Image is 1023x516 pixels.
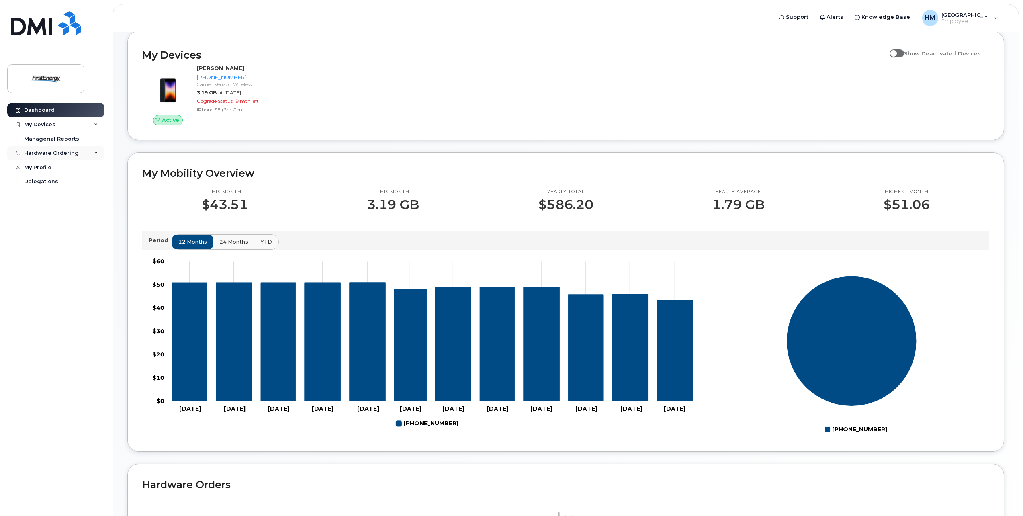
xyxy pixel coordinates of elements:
tspan: $30 [152,328,164,335]
tspan: $60 [152,258,164,265]
span: [GEOGRAPHIC_DATA][PERSON_NAME] [941,12,990,18]
g: Legend [825,423,887,436]
tspan: [DATE] [621,405,642,413]
iframe: Messenger Launcher [988,481,1017,510]
p: 1.79 GB [712,197,765,212]
p: Period [149,236,172,244]
a: Active[PERSON_NAME][PHONE_NUMBER]Carrier: Verizon Wireless3.19 GBat [DATE]Upgrade Status:9 mth le... [142,64,347,125]
tspan: $10 [152,375,164,382]
p: This month [202,189,248,195]
tspan: [DATE] [400,405,421,413]
g: Series [786,276,917,407]
g: Legend [396,417,459,430]
tspan: [DATE] [443,405,464,413]
tspan: $40 [152,305,164,312]
a: Support [773,9,814,25]
tspan: [DATE] [530,405,552,413]
span: Show Deactivated Devices [904,50,981,57]
tspan: $50 [152,281,164,289]
span: Upgrade Status: [197,98,234,104]
span: Active [162,116,179,124]
tspan: [DATE] [312,405,333,413]
span: at [DATE] [218,90,241,96]
p: $586.20 [538,197,593,212]
span: Support [786,13,808,21]
a: Alerts [814,9,849,25]
p: $51.06 [884,197,930,212]
tspan: [DATE] [575,405,597,413]
span: YTD [260,238,272,246]
tspan: $0 [156,398,164,405]
tspan: [DATE] [224,405,246,413]
strong: [PERSON_NAME] [197,65,244,71]
tspan: [DATE] [268,405,289,413]
span: HM [925,13,935,23]
div: Houston, Mandi [917,10,1004,26]
g: 484-755-9943 [396,417,459,430]
p: Yearly average [712,189,765,195]
input: Show Deactivated Devices [890,46,896,52]
span: Employee [941,18,990,25]
div: Carrier: Verizon Wireless [197,81,344,88]
p: Yearly total [538,189,593,195]
div: [PHONE_NUMBER] [197,74,344,81]
tspan: [DATE] [664,405,686,413]
span: Knowledge Base [861,13,910,21]
h2: Hardware Orders [142,479,989,491]
p: 3.19 GB [367,197,419,212]
span: 3.19 GB [197,90,217,96]
tspan: [DATE] [179,405,201,413]
img: image20231002-3703462-1angbar.jpeg [149,68,187,107]
p: $43.51 [202,197,248,212]
g: 484-755-9943 [172,283,693,401]
tspan: $20 [152,351,164,358]
h2: My Mobility Overview [142,167,989,179]
p: This month [367,189,419,195]
a: Knowledge Base [849,9,916,25]
span: 9 mth left [235,98,259,104]
g: Chart [152,258,698,431]
tspan: [DATE] [357,405,379,413]
p: Highest month [884,189,930,195]
g: Chart [786,276,917,436]
span: Alerts [827,13,843,21]
div: iPhone SE (3rd Gen) [197,106,344,113]
span: 24 months [219,238,248,246]
h2: My Devices [142,49,886,61]
tspan: [DATE] [487,405,509,413]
